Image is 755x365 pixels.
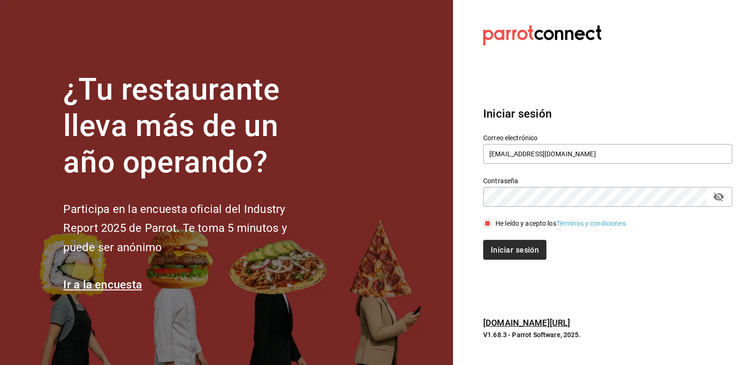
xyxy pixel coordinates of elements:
[63,72,279,180] font: ¿Tu restaurante lleva más de un año operando?
[63,278,142,291] a: Ir a la encuesta
[495,220,556,227] font: He leído y acepto los
[63,203,286,255] font: Participa en la encuesta oficial del Industry Report 2025 de Parrot. Te toma 5 minutos y puede se...
[483,318,570,328] a: [DOMAIN_NAME][URL]
[556,220,628,227] a: Términos y condiciones.
[483,240,546,260] button: Iniciar sesión
[483,134,537,142] font: Correo electrónico
[483,107,552,120] font: Iniciar sesión
[491,245,539,254] font: Iniciar sesión
[483,331,581,339] font: V1.68.3 - Parrot Software, 2025.
[483,144,732,164] input: Ingresa tu correo electrónico
[711,189,727,205] button: campo de contraseña
[483,177,518,185] font: Contraseña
